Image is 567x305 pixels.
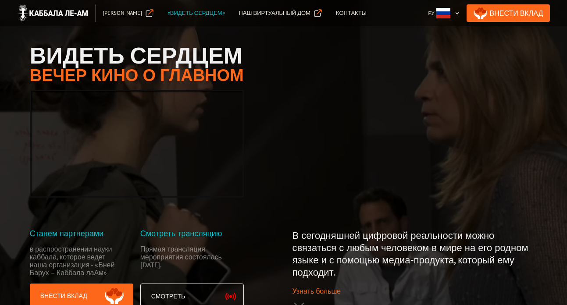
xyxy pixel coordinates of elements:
h1: Видеть сердцем [30,44,244,67]
a: [PERSON_NAME] [96,4,160,22]
p: В сегодняшней цифровой реальности можно связаться с любым человеком в мире на его родном языке и ... [292,229,538,278]
a: «Видеть сердцем» [160,4,232,22]
div: Контакты [336,9,367,18]
a: Контакты [329,4,374,22]
div: [PERSON_NAME] [103,9,142,18]
a: Наш Виртуальный дом [232,4,329,22]
div: Узнать больше [292,287,341,295]
h2: Вечер кино о главном [30,67,244,83]
div: в распространении науки каббала, которое ведет наша организация - «Бней Барух – Каббала лаАм» [30,245,121,277]
div: Ру [428,9,434,18]
div: Прямая трансляция мероприятия состоялась [DATE]. [140,245,231,277]
a: Внести Вклад [467,4,550,22]
div: Ру [424,4,463,22]
div: Станем партнерами [30,229,133,238]
div: «Видеть сердцем» [168,9,225,18]
iframe: YouTube video player [31,91,242,196]
div: Смотреть трансляцию [140,229,244,238]
div: Наш Виртуальный дом [239,9,310,18]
